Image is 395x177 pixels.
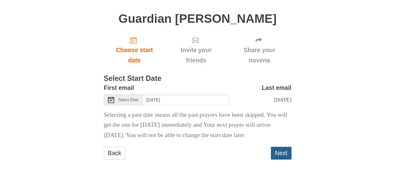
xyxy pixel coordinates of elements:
[262,83,291,93] label: Last email
[104,83,134,93] label: First email
[274,96,291,103] span: [DATE]
[271,147,291,160] button: Next
[104,110,291,141] p: Selecting a past date means all the past prayers have been skipped. You will get the one for [DAT...
[110,45,159,66] span: Choose start date
[234,45,285,66] span: Share your novena
[143,95,229,105] input: Use the arrow keys to pick a date
[104,32,165,69] a: Choose start date
[227,32,291,69] div: Click "Next" to confirm your start date first.
[104,75,291,83] h3: Select Start Date
[104,12,291,26] h1: Guardian [PERSON_NAME]
[165,32,227,69] div: Click "Next" to confirm your start date first.
[119,98,139,102] span: Select Date
[171,45,221,66] span: Invite your friends
[104,147,125,160] a: Back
